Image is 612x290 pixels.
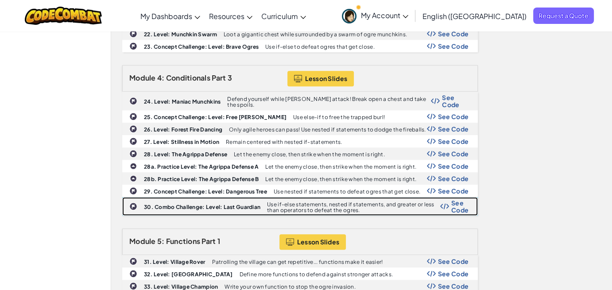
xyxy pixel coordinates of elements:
img: IconPracticeLevel.svg [130,175,137,182]
img: Show Code Logo [427,258,436,264]
p: Use if-else to defeat ogres that get close. [265,44,375,50]
a: 31. Level: Village Rover Patrolling the village can get repetitive... functions make it easier! S... [122,255,478,267]
span: 5: [157,236,165,246]
b: 25. Concept Challenge: Level: Free [PERSON_NAME] [144,114,287,120]
span: See Code [438,125,469,132]
span: Conditionals Part 3 [166,73,232,82]
p: Remain centered with nested if-statements. [226,139,342,145]
img: Show Code Logo [427,138,436,144]
p: Let the enemy close, then strike when the moment is right. [265,164,416,170]
a: 26. Level: Forest Fire Dancing Only agile heroes can pass! Use nested if statements to dodge the ... [122,123,478,135]
b: 29. Concept Challenge: Level: Dangerous Tree [144,188,267,195]
span: English ([GEOGRAPHIC_DATA]) [422,12,527,21]
img: IconChallengeLevel.svg [129,97,137,105]
img: Show Code Logo [427,271,436,277]
b: 27. Level: Stillness in Motion [144,139,219,145]
b: 28. Level: The Agrippa Defense [144,151,227,158]
span: See Code [438,43,469,50]
button: Lesson Slides [279,234,346,250]
a: Curriculum [257,4,310,28]
img: IconChallengeLevel.svg [129,270,137,278]
span: My Dashboards [140,12,192,21]
span: See Code [438,113,469,120]
a: 27. Level: Stillness in Motion Remain centered with nested if-statements. Show Code Logo See Code [122,135,478,147]
img: IconChallengeLevel.svg [129,112,137,120]
span: 4: [157,73,165,82]
span: See Code [442,94,469,108]
img: Show Code Logo [427,163,436,169]
span: See Code [438,282,469,290]
a: 28. Level: The Agrippa Defense Let the enemy close, then strike when the moment is right. Show Co... [122,147,478,160]
b: 22. Level: Munchkin Swarm [144,31,217,38]
a: 25. Concept Challenge: Level: Free [PERSON_NAME] Use else-if to free the trapped burl! Show Code ... [122,110,478,123]
p: Defend yourself while [PERSON_NAME] attack! Break open a chest and take the spoils. [227,96,431,108]
p: Only agile heroes can pass! Use nested if statements to dodge the fireballs. [229,127,426,132]
img: Show Code Logo [427,113,436,120]
span: See Code [438,162,469,170]
img: IconChallengeLevel.svg [129,125,137,133]
img: Show Code Logo [427,31,436,37]
img: IconChallengeLevel.svg [129,187,137,195]
span: Module [129,236,156,246]
a: 32. Level: [GEOGRAPHIC_DATA] Define more functions to defend against stronger attacks. Show Code ... [122,267,478,280]
a: 28b. Practice Level: The Agrippa Defense B Let the enemy close, then strike when the moment is ri... [122,172,478,185]
b: 31. Level: Village Rover [144,259,205,265]
a: Request a Quote [533,8,594,24]
a: Lesson Slides [287,71,354,86]
img: Show Code Logo [427,151,436,157]
span: Resources [209,12,244,21]
a: Resources [205,4,257,28]
span: See Code [438,258,469,265]
img: Show Code Logo [427,175,436,182]
span: See Code [438,175,469,182]
img: Show Code Logo [427,283,436,289]
b: 28a. Practice Level: The Agrippa Defense A [144,163,259,170]
a: 24. Level: Maniac Munchkins Defend yourself while [PERSON_NAME] attack! Break open a chest and ta... [122,92,478,110]
b: 23. Concept Challenge: Level: Brave Ogres [144,43,259,50]
img: IconChallengeLevel.svg [129,282,137,290]
a: 22. Level: Munchkin Swarm Loot a gigantic chest while surrounded by a swarm of ogre munchkins. Sh... [122,27,478,40]
span: Module [129,73,156,82]
span: See Code [438,150,469,157]
p: Use nested if statements to defeat ogres that get close. [274,189,420,194]
p: Let the enemy close, then strike when the moment is right. [265,176,416,182]
span: See Code [438,30,469,37]
p: Use if-else statements, nested if statements, and greater or less than operators to defeat the og... [267,201,440,213]
p: Use else-if to free the trapped burl! [293,114,385,120]
img: CodeCombat logo [25,7,102,25]
span: My Account [361,11,408,20]
p: Write your own function to stop the ogre invasion. [225,284,356,290]
b: 26. Level: Forest Fire Dancing [144,126,222,133]
img: avatar [342,9,356,23]
img: Show Code Logo [427,43,436,49]
img: IconChallengeLevel.svg [129,150,137,158]
b: 24. Level: Maniac Munchkins [144,98,221,105]
img: Show Code Logo [427,188,436,194]
img: Show Code Logo [431,98,440,104]
img: IconChallengeLevel.svg [129,42,137,50]
p: Loot a gigantic chest while surrounded by a swarm of ogre munchkins. [224,31,407,37]
p: Patrolling the village can get repetitive... functions make it easier! [212,259,383,265]
b: 28b. Practice Level: The Agrippa Defense B [144,176,259,182]
span: Functions Part 1 [166,236,220,246]
span: See Code [438,138,469,145]
a: My Account [337,2,413,30]
p: Define more functions to defend against stronger attacks. [240,271,393,277]
a: My Dashboards [136,4,205,28]
img: IconPracticeLevel.svg [130,162,137,170]
span: Curriculum [261,12,298,21]
img: IconChallengeLevel.svg [129,257,137,265]
a: English ([GEOGRAPHIC_DATA]) [418,4,531,28]
span: Lesson Slides [305,75,348,82]
a: 30. Combo Challenge: Level: Last Guardian Use if-else statements, nested if statements, and great... [122,197,478,216]
img: IconChallengeLevel.svg [129,202,137,210]
img: IconChallengeLevel.svg [129,30,137,38]
b: 33. Level: Village Champion [144,283,218,290]
a: 28a. Practice Level: The Agrippa Defense A Let the enemy close, then strike when the moment is ri... [122,160,478,172]
p: Let the enemy close, then strike when the moment is right. [234,151,385,157]
a: 23. Concept Challenge: Level: Brave Ogres Use if-else to defeat ogres that get close. Show Code L... [122,40,478,52]
b: 30. Combo Challenge: Level: Last Guardian [144,204,260,210]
